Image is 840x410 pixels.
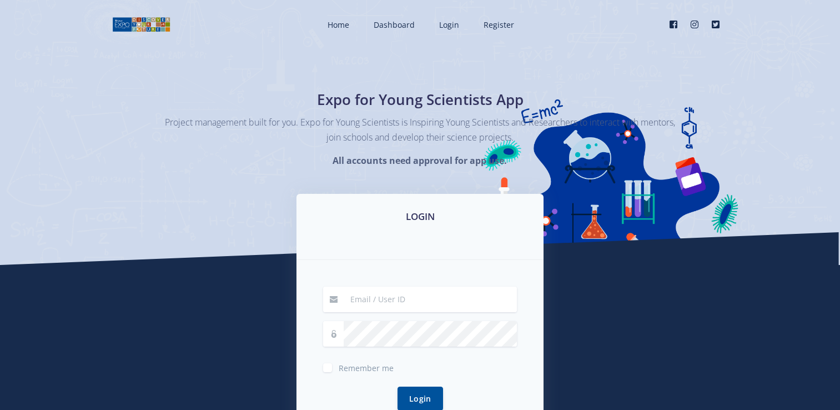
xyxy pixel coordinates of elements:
[472,10,523,39] a: Register
[363,10,424,39] a: Dashboard
[328,19,349,30] span: Home
[339,363,394,373] span: Remember me
[344,287,517,312] input: Email / User ID
[112,16,170,33] img: logo01.png
[316,10,358,39] a: Home
[218,89,623,111] h1: Expo for Young Scientists App
[484,19,514,30] span: Register
[428,10,468,39] a: Login
[333,154,507,167] strong: All accounts need approval for app use.
[374,19,415,30] span: Dashboard
[165,115,676,145] p: Project management built for you. Expo for Young Scientists is Inspiring Young Scientists and Res...
[439,19,459,30] span: Login
[310,209,530,224] h3: LOGIN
